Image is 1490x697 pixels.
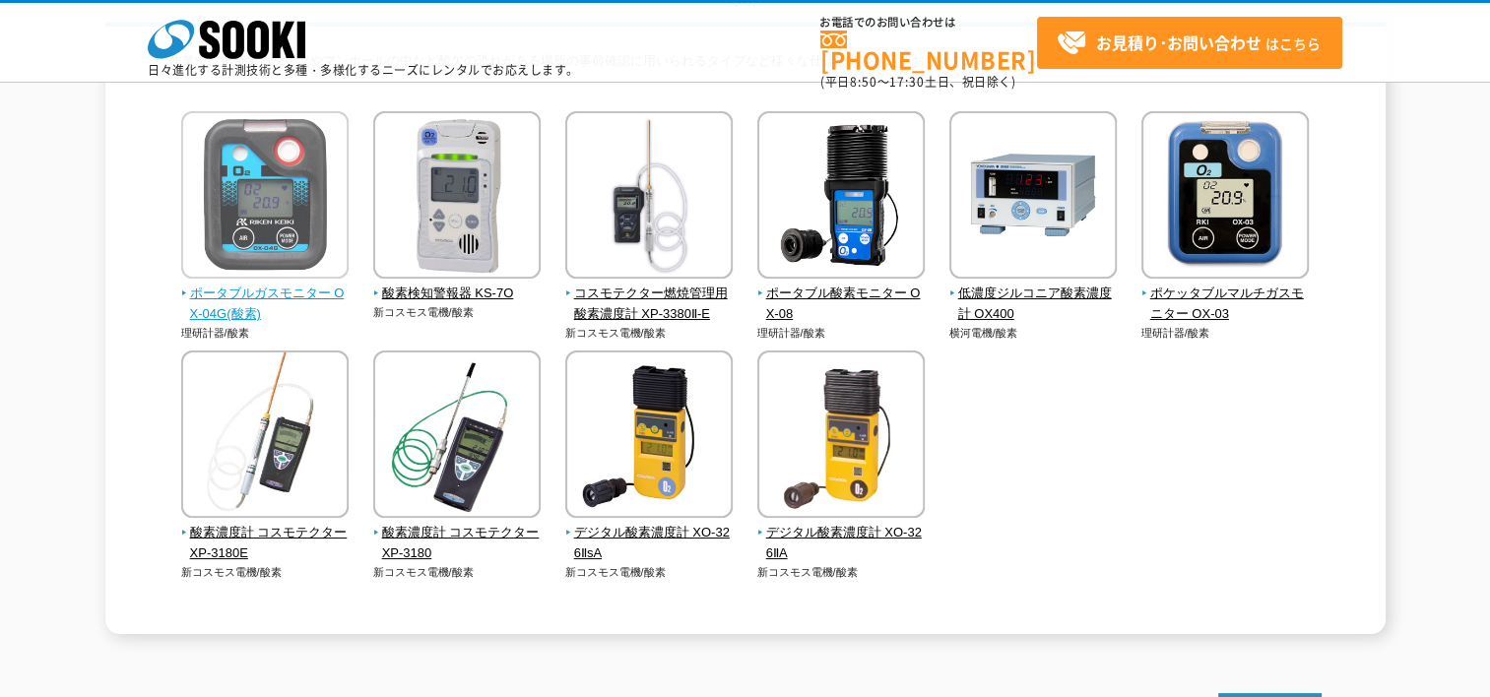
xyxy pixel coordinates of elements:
[1096,31,1262,54] strong: お見積り･お問い合わせ
[1037,17,1342,69] a: お見積り･お問い合わせはこちら
[373,284,542,304] span: 酸素検知警報器 KS-7O
[373,304,542,321] p: 新コスモス電機/酸素
[565,265,734,324] a: コスモテクター燃焼管理用酸素濃度計 XP-3380Ⅱ-E
[757,325,926,342] p: 理研計器/酸素
[373,523,542,564] span: 酸素濃度計 コスモテクター XP-3180
[949,284,1118,325] span: 低濃度ジルコニア酸素濃度計 OX400
[373,350,541,523] img: 酸素濃度計 コスモテクター XP-3180
[565,284,734,325] span: コスモテクター燃焼管理用酸素濃度計 XP-3380Ⅱ-E
[373,504,542,563] a: 酸素濃度計 コスモテクター XP-3180
[181,350,349,523] img: 酸素濃度計 コスモテクター XP-3180E
[565,111,733,284] img: コスモテクター燃焼管理用酸素濃度計 XP-3380Ⅱ-E
[565,350,733,523] img: デジタル酸素濃度計 XO-326ⅡsA
[850,73,877,91] span: 8:50
[373,111,541,284] img: 酸素検知警報器 KS-7O
[820,17,1037,29] span: お電話でのお問い合わせは
[757,504,926,563] a: デジタル酸素濃度計 XO-326ⅡA
[181,523,350,564] span: 酸素濃度計 コスモテクター XP-3180E
[373,265,542,304] a: 酸素検知警報器 KS-7O
[949,325,1118,342] p: 横河電機/酸素
[757,350,925,523] img: デジタル酸素濃度計 XO-326ⅡA
[148,64,579,76] p: 日々進化する計測技術と多種・多様化するニーズにレンタルでお応えします。
[1141,265,1310,324] a: ポケッタブルマルチガスモニター OX-03
[181,564,350,581] p: 新コスモス電機/酸素
[565,523,734,564] span: デジタル酸素濃度計 XO-326ⅡsA
[373,564,542,581] p: 新コスモス電機/酸素
[820,31,1037,71] a: [PHONE_NUMBER]
[757,265,926,324] a: ポータブル酸素モニター OX-08
[181,265,350,324] a: ポータブルガスモニター OX-04G(酸素)
[1141,284,1310,325] span: ポケッタブルマルチガスモニター OX-03
[949,265,1118,324] a: 低濃度ジルコニア酸素濃度計 OX400
[757,111,925,284] img: ポータブル酸素モニター OX-08
[1057,29,1321,58] span: はこちら
[889,73,925,91] span: 17:30
[1141,325,1310,342] p: 理研計器/酸素
[757,284,926,325] span: ポータブル酸素モニター OX-08
[181,284,350,325] span: ポータブルガスモニター OX-04G(酸素)
[181,325,350,342] p: 理研計器/酸素
[565,504,734,563] a: デジタル酸素濃度計 XO-326ⅡsA
[181,504,350,563] a: 酸素濃度計 コスモテクター XP-3180E
[757,564,926,581] p: 新コスモス電機/酸素
[949,111,1117,284] img: 低濃度ジルコニア酸素濃度計 OX400
[181,111,349,284] img: ポータブルガスモニター OX-04G(酸素)
[565,564,734,581] p: 新コスモス電機/酸素
[565,325,734,342] p: 新コスモス電機/酸素
[1141,111,1309,284] img: ポケッタブルマルチガスモニター OX-03
[757,523,926,564] span: デジタル酸素濃度計 XO-326ⅡA
[820,73,1015,91] span: (平日 ～ 土日、祝日除く)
